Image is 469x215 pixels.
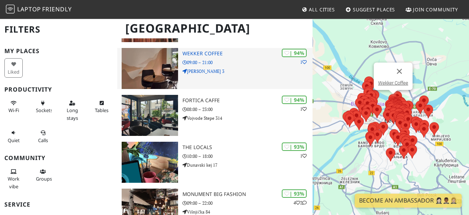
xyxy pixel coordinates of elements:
a: LaptopFriendly LaptopFriendly [6,3,72,16]
a: Fortica caffe | 94% 1 Fortica caffe 08:00 – 23:00 Vojvode Stepe 314 [117,95,313,136]
p: Vojvode Stepe 314 [182,115,313,122]
span: Stable Wi-Fi [8,107,19,114]
span: Join Community [413,6,458,13]
a: Wekker Coffee [378,80,408,86]
a: Suggest Places [343,3,398,16]
h3: Service [4,201,113,208]
p: [PERSON_NAME] 3 [182,68,313,75]
span: All Cities [309,6,335,13]
span: Suggest Places [353,6,395,13]
img: Fortica caffe [122,95,178,136]
button: Quiet [4,127,23,146]
p: 1 [300,152,307,159]
div: | 94% [282,96,307,104]
p: 10:00 – 18:00 [182,153,313,160]
button: Groups [34,166,52,185]
p: 09:00 – 21:00 [182,59,313,66]
a: Become an Ambassador 🤵🏻‍♀️🤵🏾‍♂️🤵🏼‍♀️ [355,194,462,208]
h3: Monument Big Fashion [182,191,313,197]
p: 4 2 [293,199,307,206]
span: Friendly [42,5,71,13]
p: 1 [300,59,307,66]
p: 1 [300,105,307,112]
h3: My Places [4,48,113,55]
span: Long stays [67,107,78,121]
button: Sockets [34,97,52,116]
div: | 94% [282,49,307,57]
span: People working [8,175,19,189]
span: Video/audio calls [38,137,48,144]
div: | 93% [282,142,307,151]
button: Work vibe [4,166,23,192]
span: Work-friendly tables [95,107,108,114]
span: Power sockets [36,107,53,114]
p: 08:00 – 23:00 [182,106,313,113]
span: Quiet [8,137,20,144]
button: Calls [34,127,52,146]
h3: Fortica caffe [182,97,313,104]
button: Wi-Fi [4,97,23,116]
a: The Locals | 93% 1 The Locals 10:00 – 18:00 Dunavski kej 17 [117,142,313,183]
h3: Community [4,155,113,162]
h1: [GEOGRAPHIC_DATA] [119,18,311,38]
img: LaptopFriendly [6,5,15,14]
a: Join Community [403,3,461,16]
span: Group tables [36,175,52,182]
img: Wekker Coffee [122,48,178,89]
a: Wekker Coffee | 94% 1 Wekker Coffee 09:00 – 21:00 [PERSON_NAME] 3 [117,48,313,89]
h3: The Locals [182,144,313,151]
p: 09:00 – 22:00 [182,200,313,207]
p: Dunavski kej 17 [182,162,313,168]
h2: Filters [4,18,113,41]
div: | 93% [282,189,307,198]
a: All Cities [299,3,338,16]
img: The Locals [122,142,178,183]
button: Tables [92,97,111,116]
h3: Productivity [4,86,113,93]
button: Long stays [63,97,81,124]
span: Laptop [17,5,41,13]
h3: Wekker Coffee [182,51,313,57]
button: Close [391,63,408,80]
